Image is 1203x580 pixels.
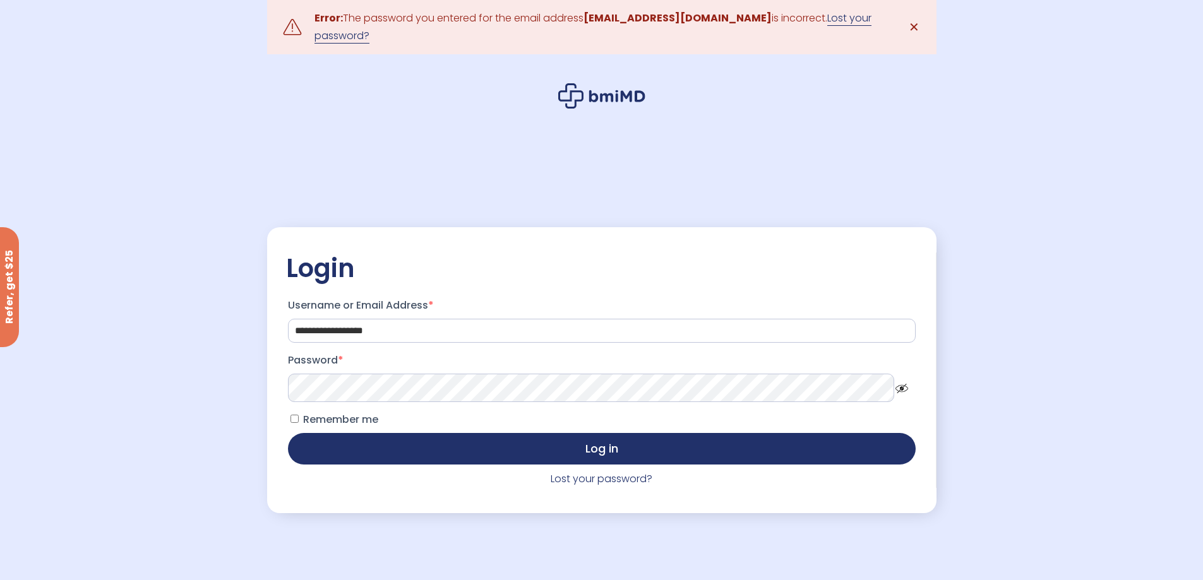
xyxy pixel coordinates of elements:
input: Remember me [290,415,299,423]
div: The password you entered for the email address is incorrect. [314,9,889,45]
strong: Error: [314,11,343,25]
a: ✕ [902,15,927,40]
span: Remember me [303,412,378,427]
strong: [EMAIL_ADDRESS][DOMAIN_NAME] [584,11,772,25]
button: Log in [288,433,916,465]
label: Username or Email Address [288,295,916,316]
span: ✕ [909,18,919,36]
a: Lost your password? [551,471,652,486]
h2: Login [286,252,918,284]
label: Password [288,350,916,370]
